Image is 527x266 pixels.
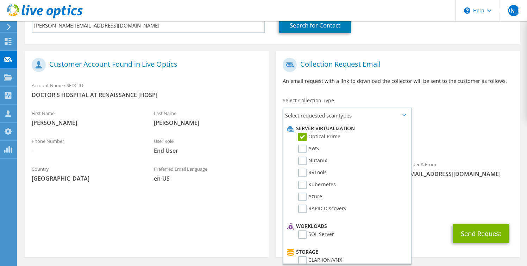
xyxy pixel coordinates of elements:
div: Account Name / SFDC ID [25,78,269,102]
div: Last Name [147,106,269,130]
div: Country [25,162,147,186]
button: Send Request [453,224,509,243]
li: Server Virtualization [285,124,407,133]
label: Kubernetes [298,181,336,189]
svg: \n [464,7,470,14]
div: First Name [25,106,147,130]
label: Azure [298,193,322,201]
a: Search for Contact [279,18,351,33]
div: CC & Reply To [276,193,520,217]
span: [GEOGRAPHIC_DATA] [32,175,140,182]
label: RVTools [298,169,327,177]
li: Storage [285,248,407,256]
label: Nutanix [298,157,327,165]
div: Preferred Email Language [147,162,269,186]
h1: Collection Request Email [283,58,509,72]
span: DOCTOR'S HOSPITAL AT RENAISSANCE [HOSP] [32,91,262,99]
span: [PERSON_NAME] [32,119,140,127]
span: Select requested scan types [283,108,410,122]
span: [EMAIL_ADDRESS][DOMAIN_NAME] [405,170,513,178]
label: SQL Server [298,230,334,239]
h1: Customer Account Found in Live Optics [32,58,258,72]
label: AWS [298,145,319,153]
span: - [32,147,140,155]
div: User Role [147,134,269,158]
span: en-US [154,175,262,182]
label: RAPID Discovery [298,205,346,213]
span: End User [154,147,262,155]
div: Phone Number [25,134,147,158]
div: To [276,157,398,189]
span: [PERSON_NAME] [508,5,519,16]
div: Sender & From [398,157,520,181]
label: CLARiiON/VNX [298,256,342,265]
label: Select Collection Type [283,97,334,104]
li: Workloads [285,222,407,230]
span: [PERSON_NAME] [154,119,262,127]
p: An email request with a link to download the collector will be sent to the customer as follows. [283,77,513,85]
label: Optical Prime [298,133,340,141]
div: Requested Collections [276,125,520,153]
